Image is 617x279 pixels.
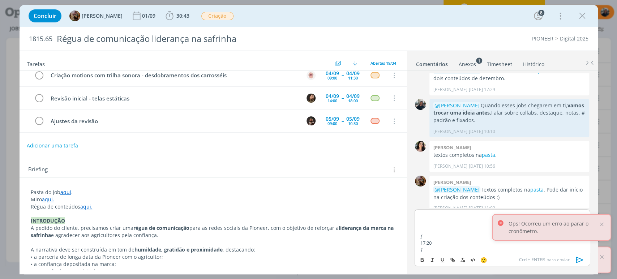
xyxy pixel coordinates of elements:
a: Digital 2025 [560,35,588,42]
div: Criação motions com trilha sonora - desdobramentos dos carrosséis [48,71,300,80]
button: Concluir [29,9,61,22]
span: Criação [201,12,233,20]
button: 30:43 [164,10,191,22]
div: 09:00 [327,121,337,125]
div: 09:00 [327,76,337,80]
div: 05/09 [326,116,339,121]
span: 30:43 [176,12,189,19]
div: 04/09 [326,71,339,76]
a: pasta [481,151,495,158]
em: [ [420,233,421,240]
a: Comentários [416,57,448,68]
p: A narrativa deve ser construída em tom de , destacando: [31,246,396,253]
span: Briefing [28,165,48,175]
span: Concluir [34,13,56,19]
p: [PERSON_NAME] [433,163,467,169]
span: @[PERSON_NAME] [434,102,479,109]
span: Tarefas [27,59,45,68]
p: textos até novembro na . faltam os dois conteúdos de dezembro. [433,67,586,82]
button: D [306,116,317,126]
span: [DATE] 10:56 [468,163,495,169]
p: [PERSON_NAME] [433,86,467,93]
p: Textos completos na . Pode dar início na criação dos conteúdos :) [433,186,586,201]
div: 05/09 [346,116,360,121]
img: J [307,94,316,103]
div: 18:00 [348,99,358,103]
img: M [415,99,426,110]
p: • os resultados conquistados no campo; [31,268,396,275]
div: 01/09 [142,13,157,18]
img: A [69,10,80,21]
div: 8 [538,10,544,16]
span: para enviar [519,257,570,263]
em: ] [420,246,421,253]
span: [DATE] 10:10 [468,128,495,135]
span: [PERSON_NAME] [82,13,123,18]
div: 04/09 [346,71,360,76]
span: -- [342,73,344,78]
img: D [307,116,316,125]
p: • a confiança depositada na marca; [31,261,396,268]
div: dialog [20,5,598,274]
button: J [306,93,317,103]
button: A [306,138,317,149]
p: Pasta do job . [31,189,396,196]
strong: INTRODUÇÃO [31,217,65,224]
span: [DATE] 11:02 [468,205,495,211]
span: -- [342,95,344,100]
span: Ctrl + ENTER [519,257,547,263]
button: Adicionar uma tarefa [26,139,78,152]
span: 1815.65 [29,35,52,43]
button: Criação [201,12,234,21]
button: 8 [532,10,544,22]
div: Régua de comunicação liderança na safrinha [54,30,352,48]
span: -- [342,119,344,124]
span: Abertas 19/34 [370,60,396,66]
div: 04/09 [346,94,360,99]
img: T [415,141,426,152]
div: Anexos [459,61,476,68]
p: textos completos na . [433,151,586,159]
div: Ajustes da revisão [48,117,300,126]
div: 04/09 [326,94,339,99]
a: aqui. [80,203,93,210]
b: [PERSON_NAME] [433,144,471,151]
a: pasta [530,186,543,193]
div: Revisão inicial - telas estáticas [48,94,300,103]
img: A [415,176,426,186]
strong: liderança da marca na safrinha [31,224,395,239]
p: Quando esses jobs chegarem em ti, Falar sobre collabs, destaque, notas, # padrão e fixados. [433,102,586,124]
div: 11:30 [348,76,358,80]
a: Timesheet [487,57,513,68]
a: PIONEER [532,35,553,42]
sup: 1 [476,57,482,64]
span: 🙂 [480,256,487,263]
span: @[PERSON_NAME] [434,186,479,193]
p: Miro [31,196,396,203]
button: A[PERSON_NAME] [69,10,123,21]
p: 17:20 [420,240,584,246]
p: Ops! Ocorreu um erro ao parar o cronômetro. [509,220,598,235]
p: [PERSON_NAME] [433,205,467,211]
a: Histórico [523,57,545,68]
p: Régua de conteúdos [31,203,396,210]
a: aqui. [42,196,54,203]
div: 14:00 [327,99,337,103]
div: 10:30 [348,121,358,125]
img: A [307,71,316,80]
button: A [306,70,317,81]
b: [PERSON_NAME] [433,179,471,185]
p: A pedido do cliente, precisamos criar uma para as redes sociais da Pioneer, com o objetivo de ref... [31,224,396,239]
button: 🙂 [478,256,488,264]
img: arrow-down.svg [353,61,357,65]
strong: humildade, gratidão e proximidade [134,246,223,253]
strong: vamos trocar uma ideia antes. [433,102,584,116]
strong: régua de comunicação [133,224,189,231]
span: [DATE] 17:29 [468,86,495,93]
a: aqui [60,189,71,196]
p: [PERSON_NAME] [433,128,467,135]
p: • a parceria de longa data da Pioneer com o agricultor; [31,253,396,261]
